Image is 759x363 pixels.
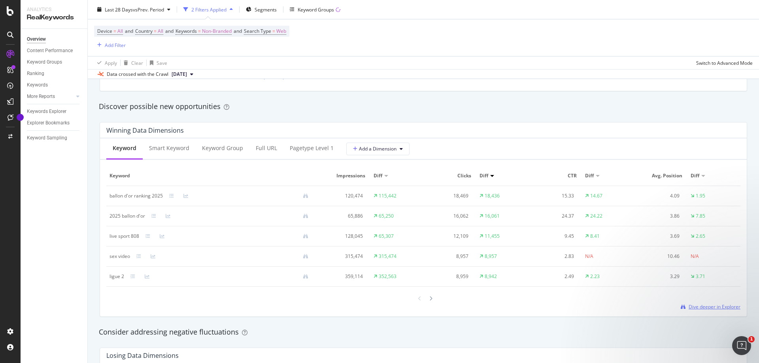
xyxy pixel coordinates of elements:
[105,59,117,66] div: Apply
[176,28,197,34] span: Keywords
[321,172,366,179] span: Impressions
[94,56,117,69] button: Apply
[243,3,280,16] button: Segments
[97,28,112,34] span: Device
[638,253,680,260] div: 10.46
[732,336,751,355] iframe: Intercom live chat
[696,273,705,280] div: 3.71
[117,26,123,37] span: All
[590,192,602,199] div: 14.67
[94,3,174,16] button: Last 28 DaysvsPrev. Period
[485,213,500,220] div: 16,061
[532,233,574,240] div: 9.45
[427,233,468,240] div: 12,109
[590,233,600,240] div: 8.41
[110,192,163,199] div: ballon d'or ranking 2025
[121,56,143,69] button: Clear
[27,13,81,22] div: RealKeywords
[27,134,67,142] div: Keyword Sampling
[532,253,574,260] div: 2.83
[321,192,363,199] div: 120,474
[172,71,187,78] span: 2025 Aug. 8th
[27,92,55,101] div: More Reports
[532,273,574,280] div: 2.49
[27,107,66,116] div: Keywords Explorer
[427,253,468,260] div: 8,957
[374,172,382,179] span: Diff
[427,192,468,199] div: 18,469
[638,172,683,179] span: Avg. Position
[27,92,74,101] a: More Reports
[110,213,145,220] div: 2025 ballon d'or
[485,192,500,199] div: 18,436
[532,192,574,199] div: 15.33
[110,273,124,280] div: ligue 2
[168,70,196,79] button: [DATE]
[131,59,143,66] div: Clear
[133,6,164,13] span: vs Prev. Period
[379,213,394,220] div: 65,250
[379,192,396,199] div: 115,442
[691,172,699,179] span: Diff
[105,6,133,13] span: Last 28 Days
[27,107,82,116] a: Keywords Explorer
[379,253,396,260] div: 315,474
[272,28,275,34] span: =
[110,233,139,240] div: live sport 808
[107,71,168,78] div: Data crossed with the Crawl
[27,134,82,142] a: Keyword Sampling
[696,233,705,240] div: 2.65
[290,144,334,152] div: pagetype Level 1
[27,70,44,78] div: Ranking
[135,28,153,34] span: Country
[276,26,286,37] span: Web
[379,273,396,280] div: 352,563
[321,213,363,220] div: 65,886
[27,81,82,89] a: Keywords
[17,114,24,121] div: Tooltip anchor
[638,213,680,220] div: 3.86
[485,273,497,280] div: 8,942
[27,70,82,78] a: Ranking
[485,253,497,260] div: 8,957
[321,273,363,280] div: 359,114
[427,273,468,280] div: 8,959
[27,81,48,89] div: Keywords
[110,172,313,179] span: Keyword
[202,144,243,152] div: Keyword Group
[748,336,755,342] span: 1
[157,59,167,66] div: Save
[106,126,184,134] div: Winning Data Dimensions
[113,144,136,152] div: Keyword
[202,26,232,37] span: Non-Branded
[125,28,133,34] span: and
[590,273,600,280] div: 2.23
[427,213,468,220] div: 16,062
[99,102,748,112] div: Discover possible new opportunities
[198,28,201,34] span: =
[321,253,363,260] div: 315,474
[532,213,574,220] div: 24.37
[691,253,699,260] div: N/A
[287,3,344,16] button: Keyword Groups
[110,253,130,260] div: sex video
[346,143,410,155] button: Add a Dimension
[27,119,82,127] a: Explorer Bookmarks
[149,144,189,152] div: Smart Keyword
[532,172,577,179] span: CTR
[99,327,748,337] div: Consider addressing negative fluctuations
[638,192,680,199] div: 4.09
[105,41,126,48] div: Add Filter
[27,6,81,13] div: Analytics
[689,303,740,310] span: Dive deeper in Explorer
[158,26,163,37] span: All
[27,35,46,43] div: Overview
[165,28,174,34] span: and
[27,58,82,66] a: Keyword Groups
[244,28,271,34] span: Search Type
[638,233,680,240] div: 3.69
[696,192,705,199] div: 1.95
[94,40,126,50] button: Add Filter
[234,28,242,34] span: and
[696,59,753,66] div: Switch to Advanced Mode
